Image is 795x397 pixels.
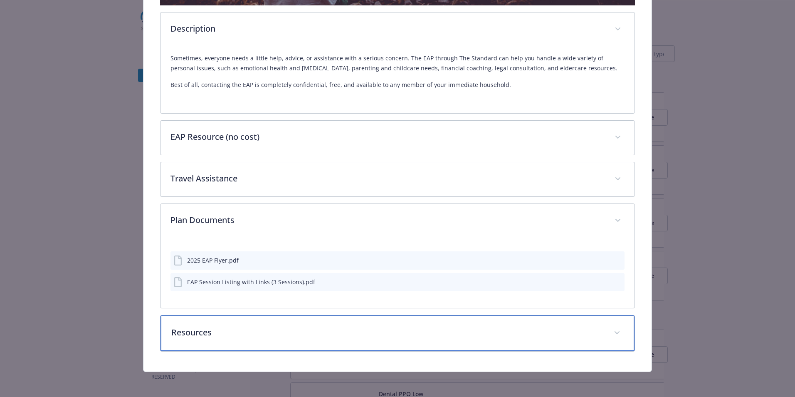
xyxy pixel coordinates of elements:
[160,162,635,196] div: Travel Assistance
[600,256,607,265] button: download file
[614,278,621,286] button: preview file
[187,256,239,265] div: 2025 EAP Flyer.pdf
[170,80,625,90] p: Best of all, contacting the EAP is completely confidential, free, and available to any member of ...
[187,278,315,286] div: EAP Session Listing with Links (3 Sessions).pdf
[160,12,635,47] div: Description
[614,256,621,265] button: preview file
[160,315,635,351] div: Resources
[160,238,635,308] div: Plan Documents
[171,326,604,339] p: Resources
[160,204,635,238] div: Plan Documents
[170,214,605,226] p: Plan Documents
[600,278,607,286] button: download file
[170,131,605,143] p: EAP Resource (no cost)
[160,47,635,113] div: Description
[160,121,635,155] div: EAP Resource (no cost)
[170,22,605,35] p: Description
[170,172,605,185] p: Travel Assistance
[170,53,625,73] p: Sometimes, everyone needs a little help, advice, or assistance with a serious concern. The EAP th...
